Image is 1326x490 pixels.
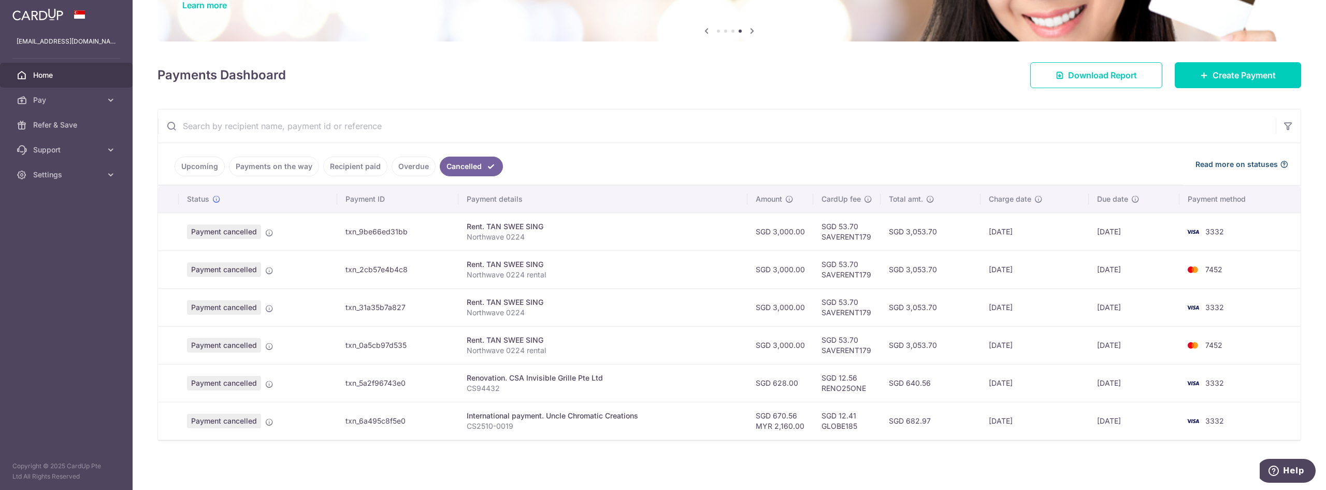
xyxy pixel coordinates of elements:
[1089,402,1179,440] td: [DATE]
[392,157,436,176] a: Overdue
[1195,159,1278,170] span: Read more on statuses
[756,194,782,204] span: Amount
[1205,265,1222,274] span: 7452
[187,300,261,315] span: Payment cancelled
[1089,364,1179,402] td: [DATE]
[989,194,1031,204] span: Charge date
[1205,379,1224,387] span: 3332
[981,288,1089,326] td: [DATE]
[458,186,747,213] th: Payment details
[467,270,739,280] p: Northwave 0224 rental
[467,259,739,270] div: Rent. TAN SWEE SING
[33,95,102,105] span: Pay
[813,288,881,326] td: SGD 53.70 SAVERENT179
[337,213,458,250] td: txn_9be66ed31bb
[33,170,102,180] span: Settings
[187,376,261,390] span: Payment cancelled
[1175,62,1301,88] a: Create Payment
[747,288,813,326] td: SGD 3,000.00
[881,364,980,402] td: SGD 640.56
[337,288,458,326] td: txn_31a35b7a827
[17,36,116,47] p: [EMAIL_ADDRESS][DOMAIN_NAME]
[1097,194,1128,204] span: Due date
[1183,339,1203,352] img: Bank Card
[1183,263,1203,276] img: Bank Card
[1179,186,1301,213] th: Payment method
[1089,250,1179,288] td: [DATE]
[33,70,102,80] span: Home
[813,364,881,402] td: SGD 12.56 RENO25ONE
[881,250,980,288] td: SGD 3,053.70
[187,225,261,239] span: Payment cancelled
[1213,69,1276,81] span: Create Payment
[467,232,739,242] p: Northwave 0224
[1183,415,1203,427] img: Bank Card
[747,213,813,250] td: SGD 3,000.00
[1183,301,1203,314] img: Bank Card
[33,120,102,130] span: Refer & Save
[1205,303,1224,312] span: 3332
[467,221,739,232] div: Rent. TAN SWEE SING
[1205,227,1224,236] span: 3332
[467,373,739,383] div: Renovation. CSA Invisible Grille Pte Ltd
[1260,459,1316,485] iframe: Opens a widget where you can find more information
[187,194,209,204] span: Status
[467,297,739,307] div: Rent. TAN SWEE SING
[881,326,980,364] td: SGD 3,053.70
[158,109,1276,143] input: Search by recipient name, payment id or reference
[747,402,813,440] td: SGD 670.56 MYR 2,160.00
[981,364,1089,402] td: [DATE]
[467,421,739,431] p: CS2510-0019
[747,326,813,364] td: SGD 3,000.00
[1183,226,1203,238] img: Bank Card
[881,402,980,440] td: SGD 682.97
[467,335,739,345] div: Rent. TAN SWEE SING
[1030,62,1162,88] a: Download Report
[881,213,980,250] td: SGD 3,053.70
[229,157,319,176] a: Payments on the way
[467,383,739,394] p: CS94432
[12,8,63,21] img: CardUp
[1205,416,1224,425] span: 3332
[157,66,286,85] h4: Payments Dashboard
[187,338,261,353] span: Payment cancelled
[981,213,1089,250] td: [DATE]
[1183,377,1203,389] img: Bank Card
[467,307,739,318] p: Northwave 0224
[1205,341,1222,349] span: 7452
[747,250,813,288] td: SGD 3,000.00
[889,194,923,204] span: Total amt.
[1068,69,1137,81] span: Download Report
[1089,326,1179,364] td: [DATE]
[881,288,980,326] td: SGD 3,053.70
[1089,288,1179,326] td: [DATE]
[337,402,458,440] td: txn_6a495c8f5e0
[747,364,813,402] td: SGD 628.00
[175,157,225,176] a: Upcoming
[813,402,881,440] td: SGD 12.41 GLOBE185
[33,145,102,155] span: Support
[813,326,881,364] td: SGD 53.70 SAVERENT179
[821,194,861,204] span: CardUp fee
[981,250,1089,288] td: [DATE]
[187,414,261,428] span: Payment cancelled
[813,213,881,250] td: SGD 53.70 SAVERENT179
[337,364,458,402] td: txn_5a2f96743e0
[337,250,458,288] td: txn_2cb57e4b4c8
[337,186,458,213] th: Payment ID
[323,157,387,176] a: Recipient paid
[440,157,503,176] a: Cancelled
[1195,159,1288,170] a: Read more on statuses
[337,326,458,364] td: txn_0a5cb97d535
[813,250,881,288] td: SGD 53.70 SAVERENT179
[981,402,1089,440] td: [DATE]
[467,345,739,356] p: Northwave 0224 rental
[1089,213,1179,250] td: [DATE]
[981,326,1089,364] td: [DATE]
[187,262,261,277] span: Payment cancelled
[467,411,739,421] div: International payment. Uncle Chromatic Creations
